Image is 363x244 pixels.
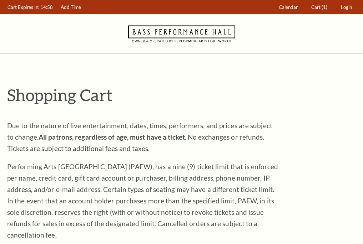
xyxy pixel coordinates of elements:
[338,0,356,14] a: Login
[7,161,278,241] p: Performing Arts [GEOGRAPHIC_DATA] (PAFW), has a nine (9) ticket limit that is enforced per name, ...
[57,0,85,14] a: Add Time
[276,0,301,14] a: Calendar
[40,4,53,10] span: 14:58
[311,4,321,10] span: Cart
[7,121,272,152] span: Due to the nature of live entertainment, dates, times, performers, and prices are subject to chan...
[39,133,185,141] strong: All patrons, regardless of age, must have a ticket
[308,0,331,14] a: Cart (1)
[341,4,352,10] span: Login
[279,4,298,10] span: Calendar
[7,86,356,104] p: Shopping Cart
[322,4,327,10] span: (1)
[7,4,39,10] span: Cart Expires In:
